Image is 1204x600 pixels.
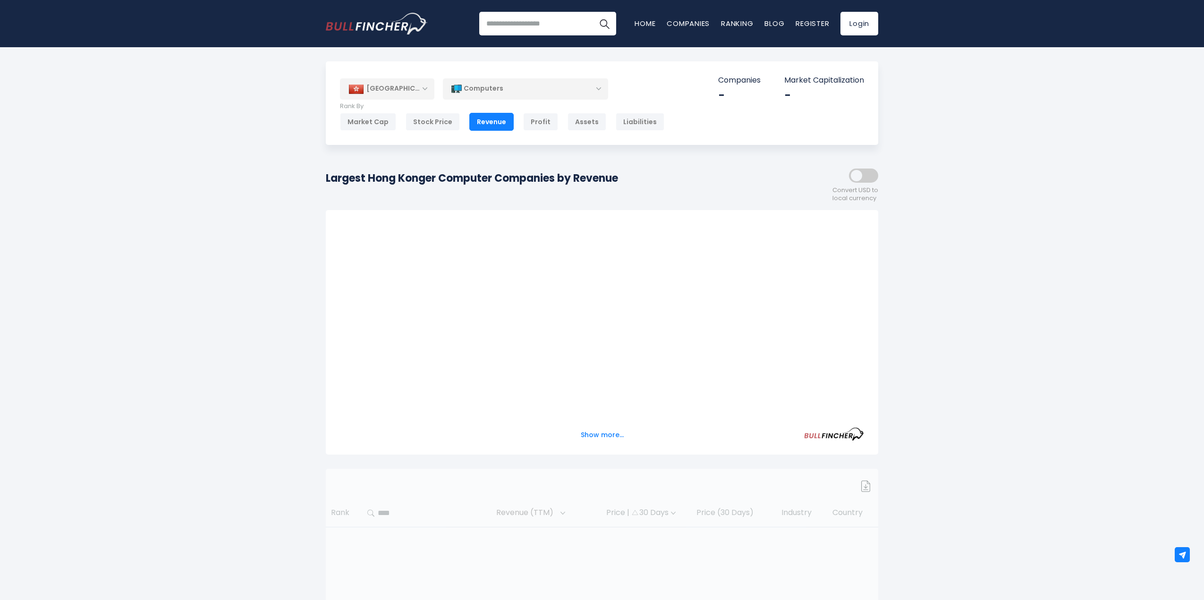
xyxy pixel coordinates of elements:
div: Market Cap [340,113,396,131]
img: Bullfincher logo [326,13,428,34]
a: Go to homepage [326,13,427,34]
div: Computers [443,78,608,100]
a: Companies [667,18,710,28]
a: Home [635,18,655,28]
div: Revenue [469,113,514,131]
button: Search [593,12,616,35]
div: [GEOGRAPHIC_DATA] [340,78,434,99]
p: Companies [718,76,761,85]
a: Login [840,12,878,35]
div: - [718,88,761,102]
span: Convert USD to local currency [832,186,878,203]
button: Show more... [575,427,629,443]
div: Stock Price [406,113,460,131]
div: - [784,88,864,102]
h1: Largest Hong Konger Computer Companies by Revenue [326,170,618,186]
p: Market Capitalization [784,76,864,85]
a: Ranking [721,18,753,28]
a: Blog [764,18,784,28]
a: Register [796,18,829,28]
div: Assets [568,113,606,131]
p: Rank By [340,102,664,110]
div: Liabilities [616,113,664,131]
div: Profit [523,113,558,131]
